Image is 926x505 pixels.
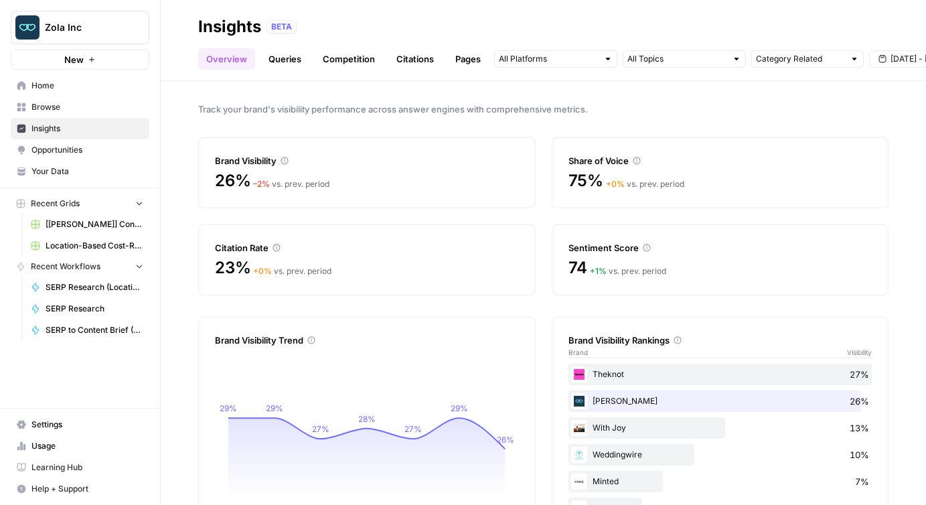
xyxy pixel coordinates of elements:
[46,303,143,315] span: SERP Research
[11,478,149,500] button: Help + Support
[850,448,869,461] span: 10%
[571,393,587,409] img: alssx4wmviuz1d5bf2sdn20f9ebb
[855,475,869,488] span: 7%
[11,457,149,478] a: Learning Hub
[253,179,270,189] span: – 2 %
[850,368,869,381] span: 27%
[499,52,598,66] input: All Platforms
[447,48,489,70] a: Pages
[266,20,297,33] div: BETA
[606,178,684,190] div: vs. prev. period
[571,447,587,463] img: 0b0qthle2q3yrajxrbwf9spxw7lh
[568,170,603,192] span: 75%
[497,435,514,445] tspan: 26%
[568,390,872,412] div: [PERSON_NAME]
[266,403,283,413] tspan: 29%
[627,52,726,66] input: All Topics
[46,324,143,336] span: SERP to Content Brief (Location)
[64,53,84,66] span: New
[404,424,422,434] tspan: 27%
[25,235,149,257] a: Location-Based Cost-Related Articles
[31,144,143,156] span: Opportunities
[215,257,250,279] span: 23%
[15,15,40,40] img: Zola Inc Logo
[220,403,237,413] tspan: 29%
[568,471,872,492] div: Minted
[25,319,149,341] a: SERP to Content Brief (Location)
[312,424,329,434] tspan: 27%
[31,461,143,474] span: Learning Hub
[11,139,149,161] a: Opportunities
[46,240,143,252] span: Location-Based Cost-Related Articles
[850,394,869,408] span: 26%
[568,334,872,347] div: Brand Visibility Rankings
[11,11,149,44] button: Workspace: Zola Inc
[388,48,442,70] a: Citations
[46,218,143,230] span: [[PERSON_NAME]] Content Creation
[31,261,100,273] span: Recent Workflows
[590,265,666,277] div: vs. prev. period
[847,347,872,358] span: Visibility
[25,298,149,319] a: SERP Research
[31,440,143,452] span: Usage
[11,435,149,457] a: Usage
[198,102,889,116] span: Track your brand's visibility performance across answer engines with comprehensive metrics.
[590,266,607,276] span: + 1 %
[571,366,587,382] img: ux6brsqrlrjnrycsiqkfxp0iljuv
[11,194,149,214] button: Recent Grids
[11,257,149,277] button: Recent Workflows
[31,483,143,495] span: Help + Support
[11,96,149,118] a: Browse
[198,48,255,70] a: Overview
[11,75,149,96] a: Home
[568,417,872,439] div: With Joy
[451,403,468,413] tspan: 29%
[260,48,309,70] a: Queries
[25,214,149,235] a: [[PERSON_NAME]] Content Creation
[46,281,143,293] span: SERP Research (Location)
[568,257,588,279] span: 74
[31,165,143,177] span: Your Data
[568,444,872,465] div: Weddingwire
[358,414,376,424] tspan: 28%
[11,118,149,139] a: Insights
[31,198,80,210] span: Recent Grids
[215,170,250,192] span: 26%
[31,123,143,135] span: Insights
[568,241,872,255] div: Sentiment Score
[253,178,329,190] div: vs. prev. period
[756,52,844,66] input: Category Related
[31,80,143,92] span: Home
[571,420,587,436] img: elku3299mkrnl63fcxdy9mz8qpe3
[315,48,383,70] a: Competition
[568,364,872,385] div: Theknot
[11,414,149,435] a: Settings
[606,179,625,189] span: + 0 %
[215,241,519,255] div: Citation Rate
[31,419,143,431] span: Settings
[198,16,261,38] div: Insights
[25,277,149,298] a: SERP Research (Location)
[571,474,587,490] img: xvccdimhn91u7cyezdljhja21l9y
[215,154,519,167] div: Brand Visibility
[11,161,149,182] a: Your Data
[568,154,872,167] div: Share of Voice
[568,347,588,358] span: Brand
[253,266,272,276] span: + 0 %
[11,50,149,70] button: New
[253,265,331,277] div: vs. prev. period
[31,101,143,113] span: Browse
[215,334,519,347] div: Brand Visibility Trend
[45,21,126,34] span: Zola Inc
[850,421,869,435] span: 13%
